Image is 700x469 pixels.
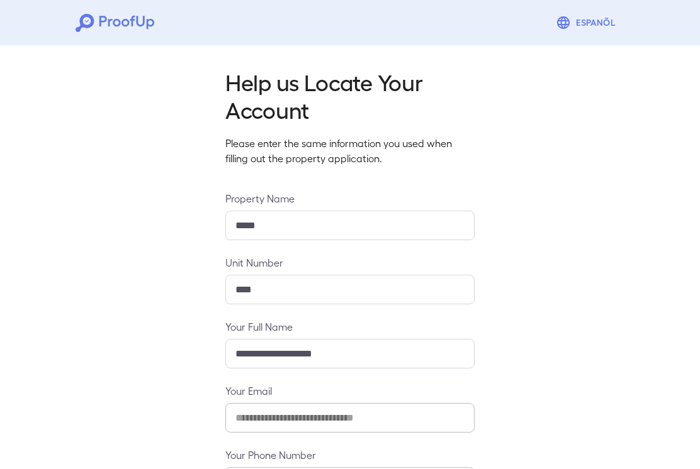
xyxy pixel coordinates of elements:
button: Espanõl [551,10,624,35]
label: Unit Number [225,255,475,270]
p: Please enter the same information you used when filling out the property application. [225,136,475,166]
label: Property Name [225,191,475,206]
label: Your Full Name [225,319,475,334]
h2: Help us Locate Your Account [225,68,475,123]
label: Your Email [225,383,475,398]
label: Your Phone Number [225,448,475,462]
